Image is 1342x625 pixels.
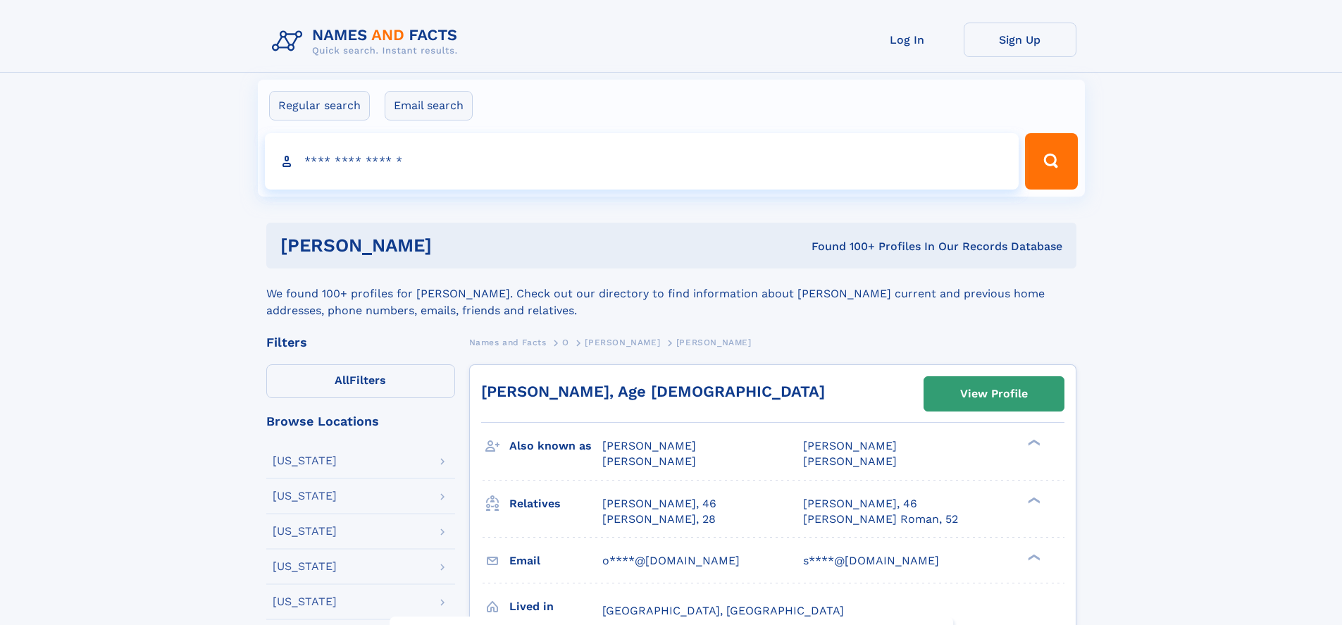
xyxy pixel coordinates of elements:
[1025,133,1077,190] button: Search Button
[621,239,1062,254] div: Found 100+ Profiles In Our Records Database
[585,333,660,351] a: [PERSON_NAME]
[273,561,337,572] div: [US_STATE]
[269,91,370,120] label: Regular search
[851,23,964,57] a: Log In
[273,455,337,466] div: [US_STATE]
[385,91,473,120] label: Email search
[924,377,1064,411] a: View Profile
[265,133,1019,190] input: search input
[676,338,752,347] span: [PERSON_NAME]
[481,383,825,400] a: [PERSON_NAME], Age [DEMOGRAPHIC_DATA]
[509,434,602,458] h3: Also known as
[509,492,602,516] h3: Relatives
[803,439,897,452] span: [PERSON_NAME]
[509,549,602,573] h3: Email
[280,237,622,254] h1: [PERSON_NAME]
[335,373,349,387] span: All
[602,439,696,452] span: [PERSON_NAME]
[266,364,455,398] label: Filters
[602,496,716,512] a: [PERSON_NAME], 46
[602,454,696,468] span: [PERSON_NAME]
[469,333,547,351] a: Names and Facts
[964,23,1076,57] a: Sign Up
[273,596,337,607] div: [US_STATE]
[562,333,569,351] a: O
[803,454,897,468] span: [PERSON_NAME]
[273,490,337,502] div: [US_STATE]
[266,268,1076,319] div: We found 100+ profiles for [PERSON_NAME]. Check out our directory to find information about [PERS...
[960,378,1028,410] div: View Profile
[1024,552,1041,562] div: ❯
[803,512,958,527] a: [PERSON_NAME] Roman, 52
[1024,438,1041,447] div: ❯
[562,338,569,347] span: O
[803,496,917,512] a: [PERSON_NAME], 46
[266,23,469,61] img: Logo Names and Facts
[509,595,602,619] h3: Lived in
[602,604,844,617] span: [GEOGRAPHIC_DATA], [GEOGRAPHIC_DATA]
[273,526,337,537] div: [US_STATE]
[602,512,716,527] a: [PERSON_NAME], 28
[585,338,660,347] span: [PERSON_NAME]
[266,336,455,349] div: Filters
[1024,495,1041,505] div: ❯
[266,415,455,428] div: Browse Locations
